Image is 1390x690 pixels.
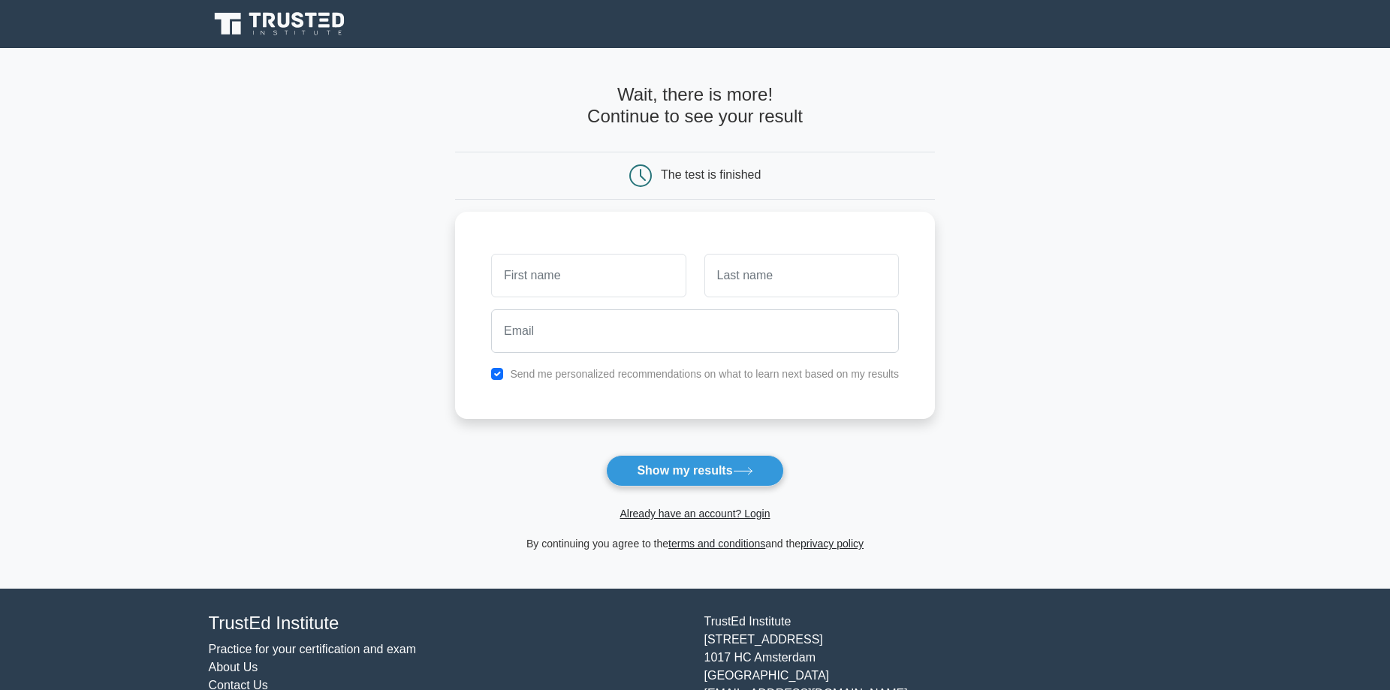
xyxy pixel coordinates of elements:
a: Practice for your certification and exam [209,643,417,655]
a: Already have an account? Login [620,508,770,520]
div: The test is finished [661,168,761,181]
div: By continuing you agree to the and the [446,535,944,553]
h4: TrustEd Institute [209,613,686,634]
label: Send me personalized recommendations on what to learn next based on my results [510,368,899,380]
a: About Us [209,661,258,673]
h4: Wait, there is more! Continue to see your result [455,84,935,128]
button: Show my results [606,455,783,487]
a: terms and conditions [668,538,765,550]
input: Email [491,309,899,353]
input: First name [491,254,686,297]
input: Last name [704,254,899,297]
a: privacy policy [801,538,864,550]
